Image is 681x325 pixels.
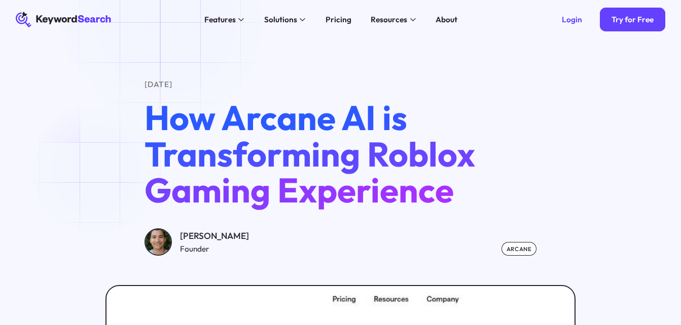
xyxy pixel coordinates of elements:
[430,12,463,27] a: About
[180,243,249,255] div: Founder
[319,12,357,27] a: Pricing
[204,14,236,25] div: Features
[371,14,407,25] div: Resources
[612,15,654,24] div: Try for Free
[501,242,536,256] div: Arcane
[180,229,249,243] div: [PERSON_NAME]
[326,14,351,25] div: Pricing
[436,14,457,25] div: About
[562,15,582,24] div: Login
[600,8,665,31] a: Try for Free
[145,96,475,212] span: How Arcane AI is Transforming Roblox Gaming Experience
[550,8,594,31] a: Login
[264,14,297,25] div: Solutions
[145,78,536,90] div: [DATE]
